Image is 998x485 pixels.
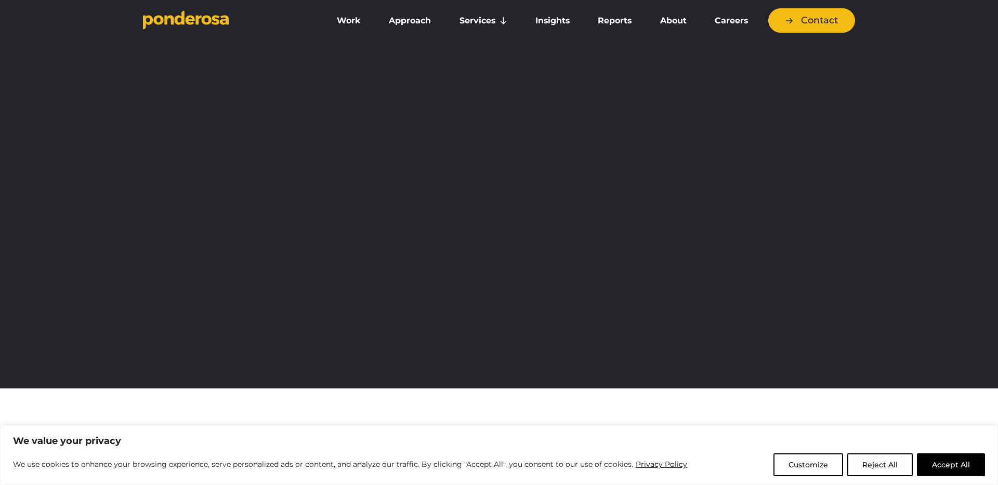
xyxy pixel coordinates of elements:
a: Services [448,10,519,32]
button: Customize [773,453,843,476]
a: Insights [523,10,582,32]
a: Work [325,10,373,32]
a: Go to homepage [143,10,309,31]
button: Reject All [847,453,913,476]
a: About [648,10,698,32]
a: Careers [703,10,760,32]
button: Accept All [917,453,985,476]
p: We use cookies to enhance your browsing experience, serve personalized ads or content, and analyz... [13,458,688,470]
p: We value your privacy [13,435,985,447]
a: Approach [377,10,443,32]
a: Contact [768,8,855,33]
a: Reports [586,10,644,32]
a: Privacy Policy [635,458,688,470]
